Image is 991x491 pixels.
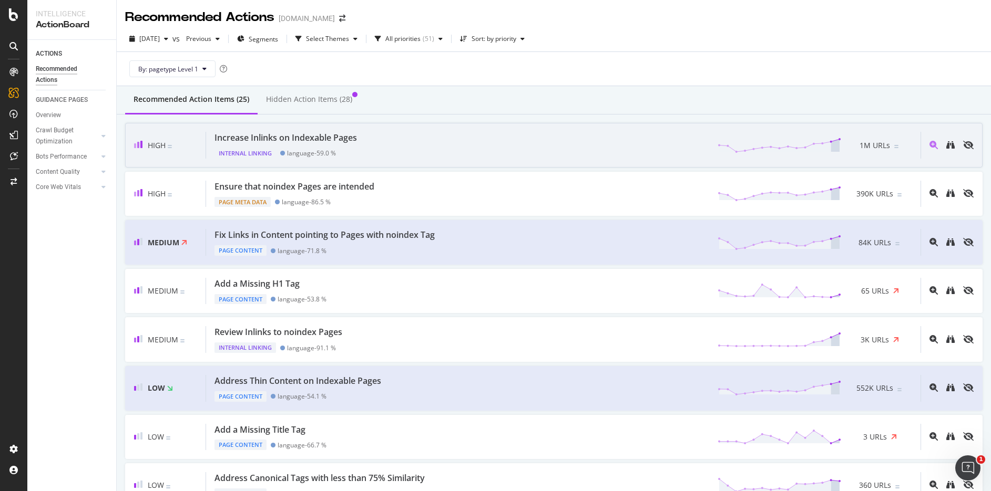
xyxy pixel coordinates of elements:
div: eye-slash [963,238,974,246]
div: magnifying-glass-plus [929,141,938,149]
div: eye-slash [963,383,974,392]
div: Hidden Action Items (28) [266,94,352,105]
div: binoculars [946,238,955,246]
button: Sort: by priority [456,30,529,47]
span: Medium [148,237,179,247]
div: eye-slash [963,335,974,343]
button: By: pagetype Level 1 [129,60,216,77]
a: binoculars [946,237,955,247]
div: magnifying-glass-plus [929,383,938,392]
a: binoculars [946,140,955,150]
a: GUIDANCE PAGES [36,95,109,106]
button: All priorities(51) [371,30,447,47]
span: High [148,189,166,199]
div: Ensure that noindex Pages are intended [214,181,374,193]
a: binoculars [946,432,955,442]
div: eye-slash [963,432,974,441]
div: language - 53.8 % [278,295,326,303]
img: Equal [894,145,898,148]
button: [DATE] [125,30,172,47]
span: Low [148,383,165,393]
a: binoculars [946,383,955,393]
div: ACTIONS [36,48,62,59]
div: Recommended Actions [36,64,99,86]
div: eye-slash [963,141,974,149]
span: 1M URLs [860,140,890,151]
span: High [148,140,166,150]
div: binoculars [946,189,955,197]
div: language - 71.8 % [278,247,326,255]
div: eye-slash [963,480,974,489]
a: Bots Performance [36,151,98,162]
div: Recommended Actions [125,8,274,26]
div: magnifying-glass-plus [929,480,938,489]
span: 360 URLs [859,480,891,490]
div: binoculars [946,383,955,392]
a: binoculars [946,480,955,490]
img: Equal [897,388,902,391]
span: vs [172,34,182,44]
div: Select Themes [306,36,349,42]
div: Address Canonical Tags with less than 75% Similarity [214,472,425,484]
a: Recommended Actions [36,64,109,86]
span: 3 URLs [863,432,887,442]
div: binoculars [946,480,955,489]
span: 552K URLs [856,383,893,393]
div: Add a Missing H1 Tag [214,278,300,290]
div: magnifying-glass-plus [929,189,938,197]
span: 1 [977,455,985,464]
div: binoculars [946,141,955,149]
a: ACTIONS [36,48,109,59]
img: Equal [166,436,170,440]
span: 84K URLs [859,237,891,248]
span: Low [148,480,164,490]
a: Core Web Vitals [36,182,98,193]
div: eye-slash [963,286,974,295]
a: Content Quality [36,166,98,177]
img: Equal [180,339,185,342]
a: binoculars [946,335,955,344]
a: Overview [36,110,109,121]
div: language - 54.1 % [278,392,326,400]
a: binoculars [946,286,955,296]
div: Internal Linking [214,148,276,159]
img: Equal [168,193,172,196]
img: Equal [180,290,185,294]
div: Page Content [214,245,267,256]
div: language - 91.1 % [287,344,336,352]
span: 390K URLs [856,189,893,199]
span: Medium [148,335,178,344]
div: Overview [36,110,61,121]
div: Core Web Vitals [36,182,81,193]
div: Add a Missing Title Tag [214,424,305,436]
div: Recommended Action Items (25) [134,94,249,105]
span: Low [148,432,164,442]
div: Page Meta Data [214,197,271,207]
div: Page Content [214,391,267,402]
div: Page Content [214,440,267,450]
div: arrow-right-arrow-left [339,15,345,22]
div: ( 51 ) [423,36,434,42]
div: language - 66.7 % [278,441,326,449]
img: Equal [895,242,900,245]
div: [DOMAIN_NAME] [279,13,335,24]
div: magnifying-glass-plus [929,286,938,295]
a: Crawl Budget Optimization [36,125,98,147]
iframe: Intercom live chat [955,455,980,480]
div: Review Inlinks to noindex Pages [214,326,342,338]
button: Segments [233,30,282,47]
span: Segments [249,35,278,44]
button: Previous [182,30,224,47]
div: eye-slash [963,189,974,197]
img: Equal [895,485,900,488]
div: magnifying-glass-plus [929,238,938,246]
div: Address Thin Content on Indexable Pages [214,375,381,387]
span: Previous [182,34,211,43]
div: Bots Performance [36,151,87,162]
span: 2025 Aug. 16th [139,34,160,43]
div: Page Content [214,294,267,305]
span: By: pagetype Level 1 [138,65,198,74]
div: binoculars [946,432,955,441]
div: Sort: by priority [472,36,516,42]
div: Content Quality [36,166,80,177]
